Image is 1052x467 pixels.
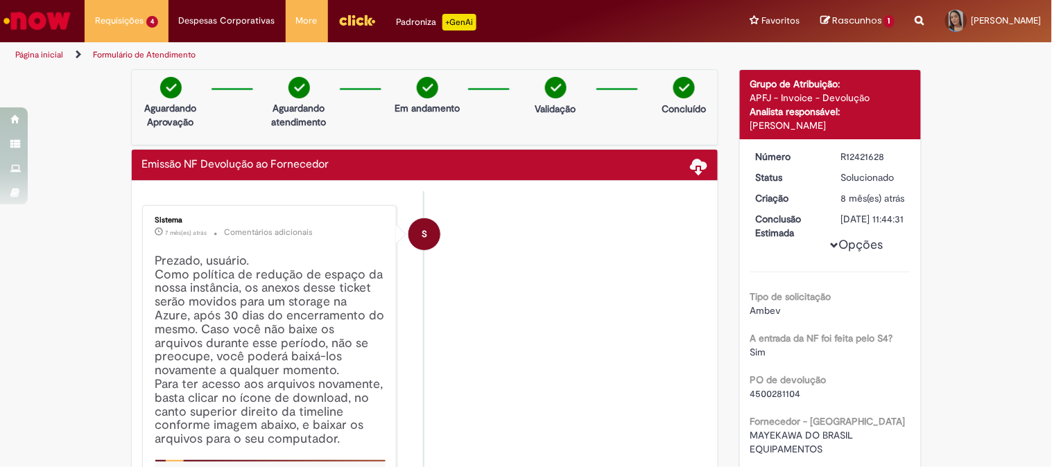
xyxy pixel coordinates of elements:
[841,192,905,204] span: 8 mês(es) atrás
[155,216,386,224] div: Sistema
[442,14,476,30] p: +GenAi
[15,49,63,60] a: Página inicial
[750,429,856,455] span: MAYEKAWA DO BRASIL EQUIPAMENTOS
[137,101,205,129] p: Aguardando Aprovação
[745,150,831,164] dt: Número
[93,49,196,60] a: Formulário de Atendimento
[972,15,1042,26] span: [PERSON_NAME]
[662,102,706,116] p: Concluído
[673,77,695,98] img: check-circle-green.png
[884,15,895,28] span: 1
[745,191,831,205] dt: Criação
[745,212,831,240] dt: Conclusão Estimada
[745,170,831,184] dt: Status
[146,16,158,28] span: 4
[750,415,906,428] b: Fornecedor - [GEOGRAPHIC_DATA]
[417,77,438,98] img: check-circle-green.png
[820,15,895,28] a: Rascunhos
[750,346,766,358] span: Sim
[395,101,460,115] p: Em andamento
[545,77,567,98] img: check-circle-green.png
[338,10,376,30] img: click_logo_yellow_360x200.png
[832,14,882,27] span: Rascunhos
[841,191,906,205] div: 16/12/2024 16:53:40
[841,212,906,226] div: [DATE] 11:44:31
[95,14,144,28] span: Requisições
[296,14,318,28] span: More
[761,14,800,28] span: Favoritos
[750,105,911,118] div: Analista responsável:
[225,227,313,238] small: Comentários adicionais
[841,170,906,184] div: Solucionado
[750,290,831,303] b: Tipo de solicitação
[750,387,801,400] span: 4500281104
[841,150,906,164] div: R12421628
[408,218,440,250] div: System
[535,102,576,116] p: Validação
[179,14,275,28] span: Despesas Corporativas
[10,42,691,68] ul: Trilhas de página
[288,77,310,98] img: check-circle-green.png
[142,159,329,171] h2: Emissão NF Devolução ao Fornecedor Histórico de tíquete
[266,101,333,129] p: Aguardando atendimento
[166,229,207,237] time: 14/02/2025 00:00:44
[1,7,73,35] img: ServiceNow
[166,229,207,237] span: 7 mês(es) atrás
[841,192,905,204] time: 16/12/2024 16:53:40
[422,218,427,251] span: S
[750,373,827,386] b: PO de devolução
[750,77,911,91] div: Grupo de Atribuição:
[750,332,893,344] b: A entrada da NF foi feita pelo S4?
[750,118,911,132] div: [PERSON_NAME]
[397,14,476,30] div: Padroniza
[691,157,707,174] span: Baixar anexos
[160,77,182,98] img: check-circle-green.png
[750,304,782,317] span: Ambev
[750,91,911,105] div: APFJ - Invoice - Devolução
